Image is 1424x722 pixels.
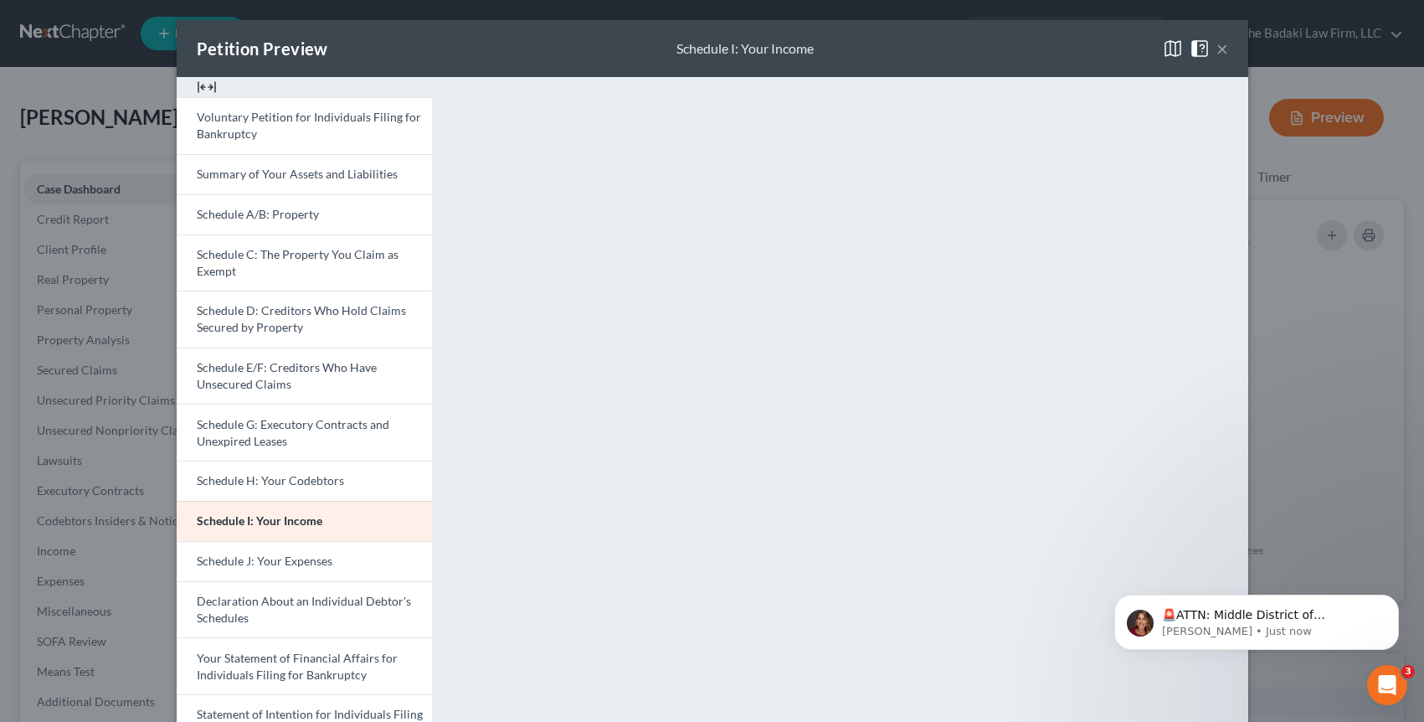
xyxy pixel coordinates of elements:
[177,291,432,348] a: Schedule D: Creditors Who Hold Claims Secured by Property
[177,541,432,581] a: Schedule J: Your Expenses
[177,154,432,194] a: Summary of Your Assets and Liabilities
[177,235,432,291] a: Schedule C: The Property You Claim as Exempt
[197,594,411,625] span: Declaration About an Individual Debtor's Schedules
[197,473,344,487] span: Schedule H: Your Codebtors
[197,77,217,97] img: expand-e0f6d898513216a626fdd78e52531dac95497ffd26381d4c15ee2fc46db09dca.svg
[177,581,432,638] a: Declaration About an Individual Debtor's Schedules
[1216,39,1228,59] button: ×
[177,404,432,461] a: Schedule G: Executory Contracts and Unexpired Leases
[1089,560,1424,677] iframe: Intercom notifications message
[177,194,432,235] a: Schedule A/B: Property
[1190,39,1210,59] img: help-close-5ba153eb36485ed6c1ea00a893f15db1cb9b99d6cae46e1a8edb6c62d00a1a76.svg
[1163,39,1183,59] img: map-close-ec6dd18eec5d97a3e4237cf27bb9247ecfb19e6a7ca4853eab1adfd70aa1fa45.svg
[197,360,377,391] span: Schedule E/F: Creditors Who Have Unsecured Claims
[197,651,398,682] span: Your Statement of Financial Affairs for Individuals Filing for Bankruptcy
[177,348,432,405] a: Schedule E/F: Creditors Who Have Unsecured Claims
[197,247,398,278] span: Schedule C: The Property You Claim as Exempt
[1401,665,1415,678] span: 3
[197,207,319,221] span: Schedule A/B: Property
[197,303,406,334] span: Schedule D: Creditors Who Hold Claims Secured by Property
[197,37,328,60] div: Petition Preview
[177,637,432,694] a: Your Statement of Financial Affairs for Individuals Filing for Bankruptcy
[197,167,398,181] span: Summary of Your Assets and Liabilities
[177,97,432,154] a: Voluntary Petition for Individuals Filing for Bankruptcy
[197,513,322,528] span: Schedule I: Your Income
[197,417,389,448] span: Schedule G: Executory Contracts and Unexpired Leases
[177,461,432,501] a: Schedule H: Your Codebtors
[197,110,421,141] span: Voluntary Petition for Individuals Filing for Bankruptcy
[197,554,332,568] span: Schedule J: Your Expenses
[177,501,432,541] a: Schedule I: Your Income
[1367,665,1407,705] iframe: Intercom live chat
[676,39,814,59] div: Schedule I: Your Income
